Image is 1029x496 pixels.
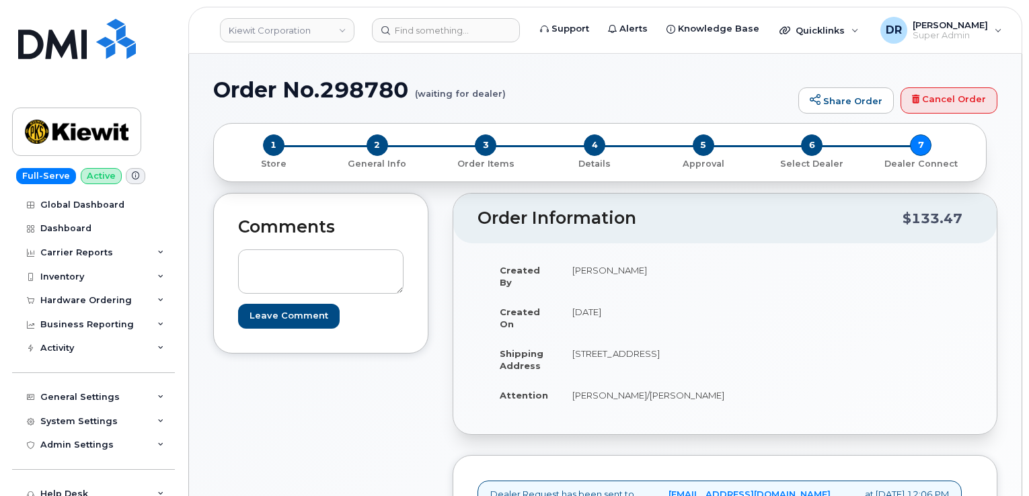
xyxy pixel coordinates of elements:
[500,348,543,372] strong: Shipping Address
[649,156,758,170] a: 5 Approval
[901,87,997,114] a: Cancel Order
[478,209,903,228] h2: Order Information
[584,134,605,156] span: 4
[903,206,962,231] div: $133.47
[238,304,340,329] input: Leave Comment
[500,306,540,330] strong: Created On
[436,158,535,170] p: Order Items
[328,158,426,170] p: General Info
[238,218,404,237] h2: Comments
[798,87,894,114] a: Share Order
[431,156,540,170] a: 3 Order Items
[500,390,548,401] strong: Attention
[654,158,753,170] p: Approval
[263,134,284,156] span: 1
[693,134,714,156] span: 5
[801,134,823,156] span: 6
[560,380,736,410] td: [PERSON_NAME]/[PERSON_NAME]
[225,156,323,170] a: 1 Store
[763,158,862,170] p: Select Dealer
[560,255,736,297] td: [PERSON_NAME]
[545,158,644,170] p: Details
[213,78,792,101] h1: Order No.298780
[540,156,649,170] a: 4 Details
[367,134,388,156] span: 2
[323,156,432,170] a: 2 General Info
[758,156,867,170] a: 6 Select Dealer
[560,297,736,339] td: [DATE]
[500,265,540,288] strong: Created By
[415,78,506,99] small: (waiting for dealer)
[475,134,496,156] span: 3
[230,158,317,170] p: Store
[560,339,736,380] td: [STREET_ADDRESS]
